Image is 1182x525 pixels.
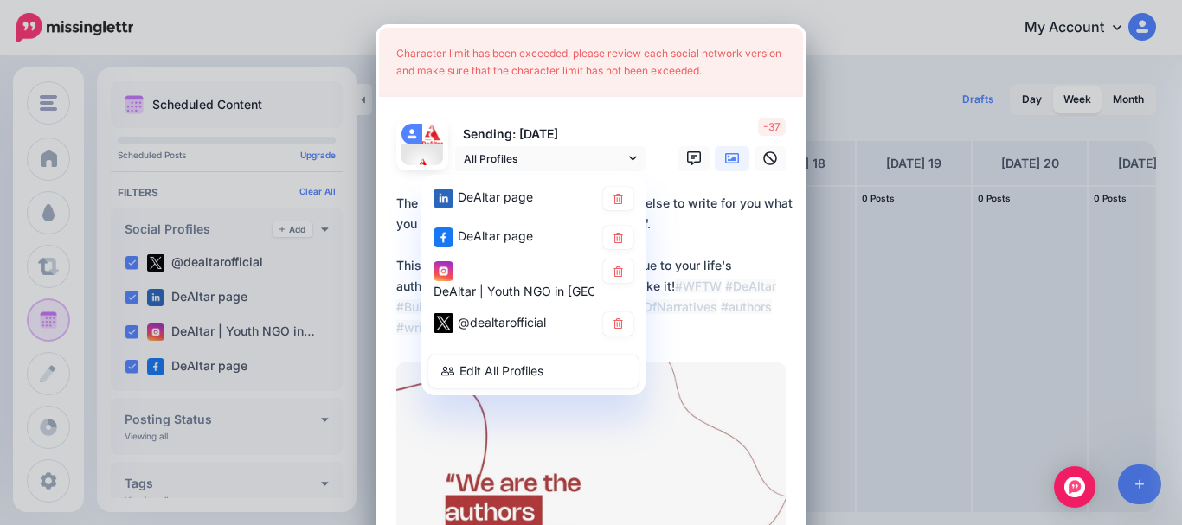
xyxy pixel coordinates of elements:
span: -37 [758,118,786,136]
img: twitter-square.png [434,313,453,333]
img: linkedin-square.png [434,188,453,208]
img: facebook-square.png [434,227,453,246]
span: DeAltar | Youth NGO in [GEOGRAPHIC_DATA] account [434,283,741,298]
span: @dealtarofficial [458,314,546,329]
img: 327311341_717601746614384_2329680199877844940_n-bsa147144.png [422,124,443,144]
span: DeAltar page [458,189,533,204]
span: DeAltar page [458,228,533,243]
img: user_default_image.png [401,124,422,144]
p: Sending: [DATE] [455,125,646,144]
img: hLNy0gzS-84816.jpg [401,144,443,186]
a: All Profiles [455,146,646,171]
div: The pen is yours, don't pass it to someone else to write for you what you wouldn't want to be tru... [396,193,794,338]
div: Open Intercom Messenger [1054,466,1095,508]
img: instagram-square.png [434,260,453,280]
a: Edit All Profiles [428,354,639,387]
span: All Profiles [464,150,625,168]
div: Character limit has been exceeded, please review each social network version and make sure that t... [379,28,803,97]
